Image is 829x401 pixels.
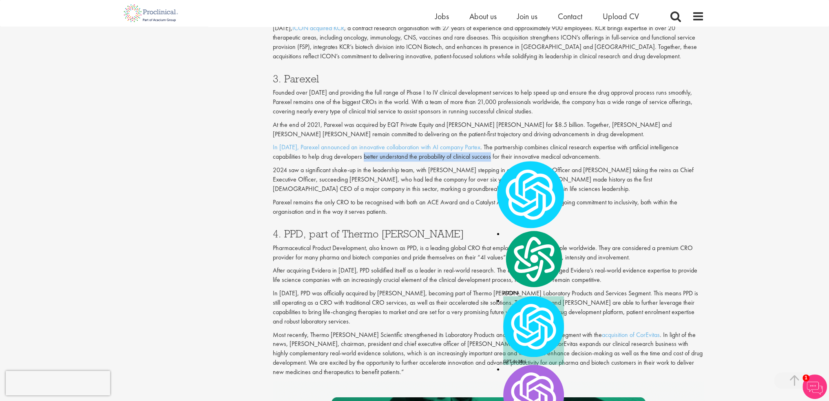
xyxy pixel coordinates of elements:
[273,198,704,217] p: Parexel remains the only CRO to be recognised with both an ACE Award and a Catalyst Award, highli...
[802,374,809,381] span: 1
[503,229,564,296] div: AITOPIA
[517,11,537,22] a: Join us
[603,11,639,22] a: Upload CV
[273,266,704,285] p: After acquiring Evidera in [DATE], PPD solidified itself as a leader in real-world research. The ...
[469,11,497,22] a: About us
[558,11,582,22] a: Contact
[273,88,704,116] p: Founded over [DATE] and providing the full range of Phase I to IV clinical development services t...
[273,73,704,84] h3: 3. Parexel
[6,371,110,395] iframe: reCAPTCHA
[273,244,704,262] p: Pharmaceutical Product Development, also known as PPD, is a leading global CRO that employs over ...
[273,143,480,151] a: In [DATE], Parexel announced an innovative collaboration with AI company Partex
[503,296,564,365] div: GPT-4o Mini
[273,143,704,162] p: . The partnership combines clinical research expertise with artificial intelligence capabilities ...
[292,24,344,32] a: ICON acquired KCR
[602,330,660,339] a: acquisition of CorEvitas
[273,289,704,326] p: In [DATE], PPD was officially acquired by [PERSON_NAME], becoming part of Thermo [PERSON_NAME] La...
[435,11,449,22] a: Jobs
[273,166,704,194] p: 2024 saw a significant shake-up in the leadership team, with [PERSON_NAME] stepping in as Chief B...
[273,228,704,239] h3: 4. PPD, part of Thermo [PERSON_NAME]
[273,330,704,377] p: Most recently, Thermo [PERSON_NAME] Scientific strengthened its Laboratory Products and Biopharma...
[802,374,827,399] img: Chatbot
[273,120,704,139] p: At the end of 2021, Parexel was acquired by EQT Private Equity and [PERSON_NAME] [PERSON_NAME] fo...
[273,24,704,61] p: [DATE], , a contract research organisation with 27 years of experience and approximately 900 empl...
